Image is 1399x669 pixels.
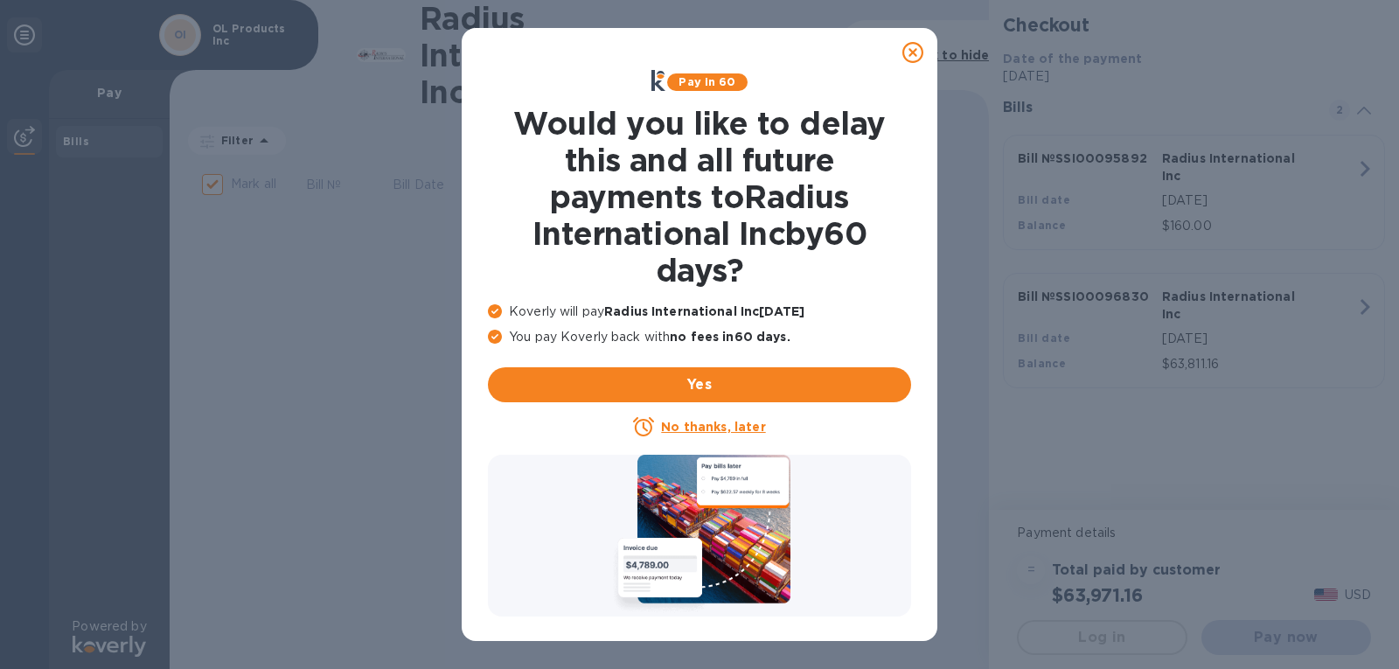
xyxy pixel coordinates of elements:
[488,367,911,402] button: Yes
[488,105,911,289] h1: Would you like to delay this and all future payments to Radius International Inc by 60 days ?
[661,420,765,434] u: No thanks, later
[679,75,735,88] b: Pay in 60
[604,304,804,318] b: Radius International Inc [DATE]
[488,303,911,321] p: Koverly will pay
[502,374,897,395] span: Yes
[488,328,911,346] p: You pay Koverly back with
[670,330,790,344] b: no fees in 60 days .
